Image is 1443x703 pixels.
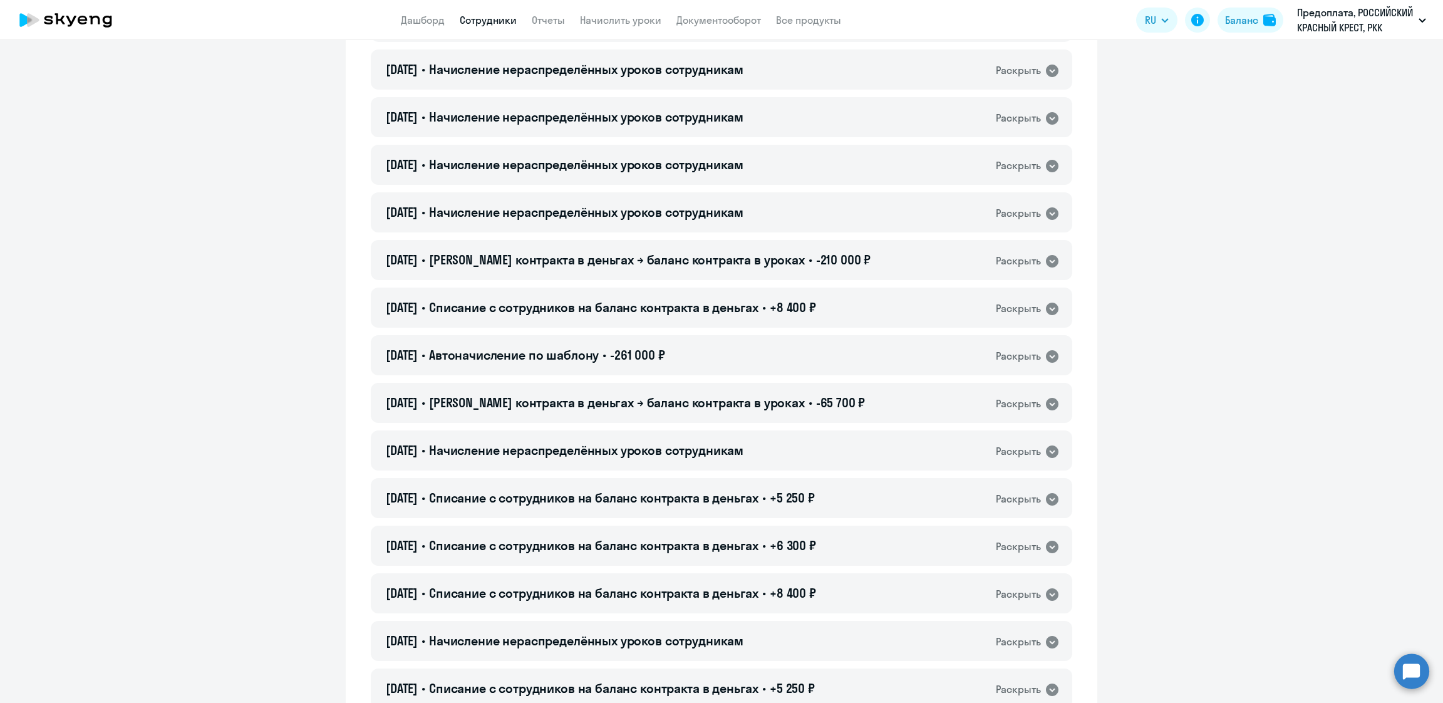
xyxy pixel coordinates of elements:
[580,14,661,26] a: Начислить уроки
[429,252,805,268] span: [PERSON_NAME] контракта в деньгах → баланс контракта в уроках
[1225,13,1258,28] div: Баланс
[422,680,425,696] span: •
[386,538,418,553] span: [DATE]
[422,157,425,172] span: •
[996,158,1041,174] div: Раскрыть
[429,633,743,648] span: Начисление нераспределённых уроков сотрудникам
[429,299,758,315] span: Списание с сотрудников на баланс контракта в деньгах
[676,14,761,26] a: Документооборот
[776,14,841,26] a: Все продукты
[996,682,1041,697] div: Раскрыть
[429,680,758,696] span: Списание с сотрудников на баланс контракта в деньгах
[996,63,1041,78] div: Раскрыть
[996,253,1041,269] div: Раскрыть
[996,634,1041,650] div: Раскрыть
[762,680,766,696] span: •
[429,157,743,172] span: Начисление нераспределённых уроков сотрудникам
[996,301,1041,316] div: Раскрыть
[386,252,418,268] span: [DATE]
[429,538,758,553] span: Списание с сотрудников на баланс контракта в деньгах
[996,444,1041,459] div: Раскрыть
[460,14,517,26] a: Сотрудники
[610,347,665,363] span: -261 000 ₽
[762,299,766,315] span: •
[422,347,425,363] span: •
[429,347,599,363] span: Автоначисление по шаблону
[996,110,1041,126] div: Раскрыть
[996,539,1041,555] div: Раскрыть
[996,491,1041,507] div: Раскрыть
[770,538,816,553] span: +6 300 ₽
[429,442,743,458] span: Начисление нераспределённых уроков сотрудникам
[762,490,766,506] span: •
[762,538,766,553] span: •
[422,538,425,553] span: •
[386,204,418,220] span: [DATE]
[429,490,758,506] span: Списание с сотрудников на баланс контракта в деньгах
[422,585,425,601] span: •
[996,586,1041,602] div: Раскрыть
[429,109,743,125] span: Начисление нераспределённых уроков сотрудникам
[532,14,565,26] a: Отчеты
[386,633,418,648] span: [DATE]
[422,633,425,648] span: •
[1291,5,1432,35] button: Предоплата, РОССИЙСКИЙ КРАСНЫЙ КРЕСТ, РКК
[429,204,743,220] span: Начисление нераспределённых уроков сотрудникам
[422,395,425,410] span: •
[770,490,815,506] span: +5 250 ₽
[996,206,1041,221] div: Раскрыть
[386,585,418,601] span: [DATE]
[386,299,418,315] span: [DATE]
[996,396,1041,412] div: Раскрыть
[603,347,606,363] span: •
[809,395,812,410] span: •
[1218,8,1283,33] button: Балансbalance
[386,490,418,506] span: [DATE]
[996,348,1041,364] div: Раскрыть
[422,252,425,268] span: •
[809,252,812,268] span: •
[422,442,425,458] span: •
[386,157,418,172] span: [DATE]
[1145,13,1156,28] span: RU
[386,680,418,696] span: [DATE]
[762,585,766,601] span: •
[1297,5,1414,35] p: Предоплата, РОССИЙСКИЙ КРАСНЫЙ КРЕСТ, РКК
[429,585,758,601] span: Списание с сотрудников на баланс контракта в деньгах
[770,585,816,601] span: +8 400 ₽
[422,204,425,220] span: •
[429,395,805,410] span: [PERSON_NAME] контракта в деньгах → баланс контракта в уроках
[770,299,816,315] span: +8 400 ₽
[422,109,425,125] span: •
[386,442,418,458] span: [DATE]
[770,680,815,696] span: +5 250 ₽
[401,14,445,26] a: Дашборд
[816,252,871,268] span: -210 000 ₽
[1263,14,1276,26] img: balance
[1136,8,1177,33] button: RU
[816,395,866,410] span: -65 700 ₽
[386,347,418,363] span: [DATE]
[386,109,418,125] span: [DATE]
[422,490,425,506] span: •
[422,299,425,315] span: •
[386,61,418,77] span: [DATE]
[422,61,425,77] span: •
[429,61,743,77] span: Начисление нераспределённых уроков сотрудникам
[386,395,418,410] span: [DATE]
